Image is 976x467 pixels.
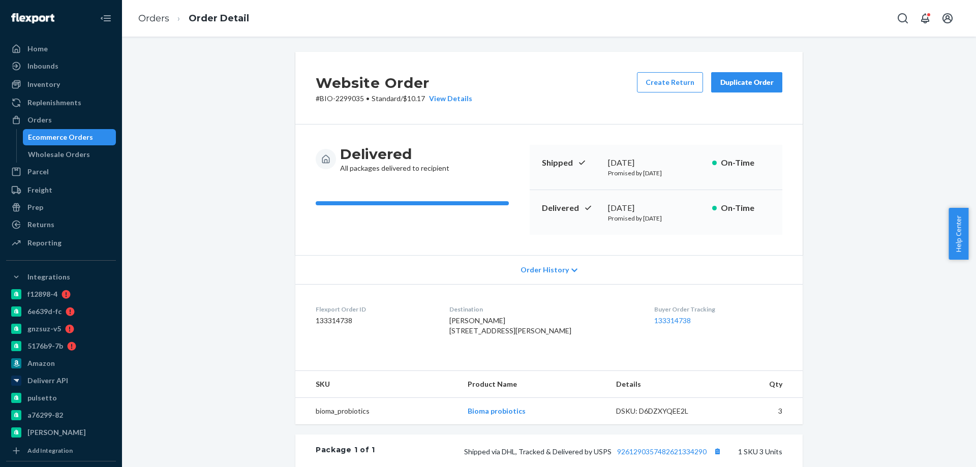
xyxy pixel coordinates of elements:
button: Copy tracking number [711,445,724,458]
a: Orders [6,112,116,128]
span: Shipped via DHL, Tracked & Delivered by USPS [464,447,724,456]
div: 1 SKU 3 Units [375,445,782,458]
span: Standard [372,94,401,103]
a: f12898-4 [6,286,116,302]
div: Duplicate Order [720,77,774,87]
span: • [366,94,370,103]
p: On-Time [721,202,770,214]
a: Prep [6,199,116,215]
div: 5176b9-7b [27,341,63,351]
button: Help Center [949,208,968,260]
a: Add Integration [6,445,116,457]
div: DSKU: D6DZXYQEE2L [616,406,712,416]
div: Amazon [27,358,55,368]
th: Product Name [460,371,607,398]
td: bioma_probiotics [295,398,460,425]
button: Open account menu [937,8,958,28]
div: pulsetto [27,393,57,403]
div: Prep [27,202,43,212]
dt: Destination [449,305,638,314]
div: All packages delivered to recipient [340,145,449,173]
div: Replenishments [27,98,81,108]
dt: Flexport Order ID [316,305,433,314]
a: Bioma probiotics [468,407,526,415]
a: Inventory [6,76,116,92]
a: gnzsuz-v5 [6,321,116,337]
div: Integrations [27,272,70,282]
div: [DATE] [608,157,704,169]
button: Open notifications [915,8,935,28]
button: Integrations [6,269,116,285]
p: Delivered [542,202,600,214]
a: a76299-82 [6,407,116,423]
div: Package 1 of 1 [316,445,375,458]
div: Home [27,44,48,54]
a: 133314738 [654,316,691,325]
img: Flexport logo [11,13,54,23]
div: Inventory [27,79,60,89]
button: Duplicate Order [711,72,782,92]
dd: 133314738 [316,316,433,326]
p: Promised by [DATE] [608,214,704,223]
a: Deliverr API [6,372,116,389]
div: [PERSON_NAME] [27,427,86,438]
p: # BIO-2299035 / $10.17 [316,94,472,104]
button: View Details [425,94,472,104]
div: Deliverr API [27,376,68,386]
div: Add Integration [27,446,73,455]
a: Home [6,41,116,57]
a: 6e639d-fc [6,303,116,320]
a: 9261290357482621334290 [617,447,707,456]
span: [PERSON_NAME] [STREET_ADDRESS][PERSON_NAME] [449,316,571,335]
div: Returns [27,220,54,230]
a: [PERSON_NAME] [6,424,116,441]
button: Open Search Box [893,8,913,28]
button: Create Return [637,72,703,92]
a: Inbounds [6,58,116,74]
div: Ecommerce Orders [28,132,93,142]
h2: Website Order [316,72,472,94]
dt: Buyer Order Tracking [654,305,782,314]
a: Orders [138,13,169,24]
th: SKU [295,371,460,398]
div: gnzsuz-v5 [27,324,61,334]
th: Details [608,371,720,398]
a: 5176b9-7b [6,338,116,354]
div: a76299-82 [27,410,63,420]
button: Close Navigation [96,8,116,28]
td: 3 [719,398,803,425]
a: Ecommerce Orders [23,129,116,145]
a: Replenishments [6,95,116,111]
ol: breadcrumbs [130,4,257,34]
h3: Delivered [340,145,449,163]
div: Orders [27,115,52,125]
p: On-Time [721,157,770,169]
div: Reporting [27,238,62,248]
a: Returns [6,216,116,233]
th: Qty [719,371,803,398]
div: Freight [27,185,52,195]
a: Parcel [6,164,116,180]
a: Order Detail [189,13,249,24]
p: Promised by [DATE] [608,169,704,177]
a: Amazon [6,355,116,371]
span: Order History [521,265,569,275]
a: Wholesale Orders [23,146,116,163]
div: f12898-4 [27,289,57,299]
div: Inbounds [27,61,58,71]
div: Wholesale Orders [28,149,90,160]
a: pulsetto [6,390,116,406]
a: Reporting [6,235,116,251]
div: 6e639d-fc [27,306,62,317]
div: Parcel [27,167,49,177]
a: Freight [6,182,116,198]
p: Shipped [542,157,600,169]
div: [DATE] [608,202,704,214]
